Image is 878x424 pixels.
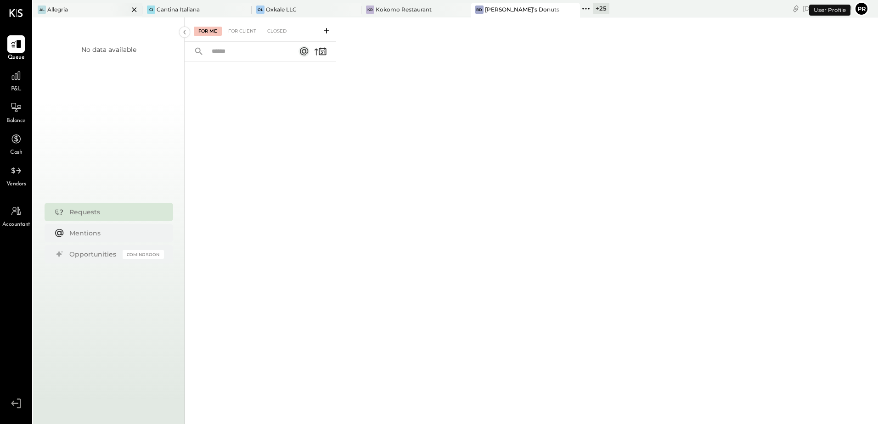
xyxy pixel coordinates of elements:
span: Cash [10,149,22,157]
div: Cantina Italiana [157,6,200,13]
div: No data available [81,45,136,54]
div: User Profile [809,5,850,16]
button: Pr [854,1,869,16]
div: OL [256,6,265,14]
div: For Client [224,27,261,36]
a: Accountant [0,202,32,229]
div: Al [38,6,46,14]
span: Queue [8,54,25,62]
div: CI [147,6,155,14]
div: Requests [69,207,159,217]
div: copy link [791,4,800,13]
a: Queue [0,35,32,62]
div: Mentions [69,229,159,238]
div: KR [366,6,374,14]
div: For Me [194,27,222,36]
a: P&L [0,67,32,94]
div: [PERSON_NAME]’s Donuts [485,6,559,13]
span: Balance [6,117,26,125]
div: Oxkale LLC [266,6,297,13]
div: Kokomo Restaurant [376,6,432,13]
span: P&L [11,85,22,94]
a: Balance [0,99,32,125]
div: Closed [263,27,291,36]
span: Accountant [2,221,30,229]
div: Allegria [47,6,68,13]
a: Vendors [0,162,32,189]
a: Cash [0,130,32,157]
div: Coming Soon [123,250,164,259]
div: BD [475,6,484,14]
div: Opportunities [69,250,118,259]
span: Vendors [6,180,26,189]
div: [DATE] [803,4,852,13]
div: + 25 [593,3,609,14]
